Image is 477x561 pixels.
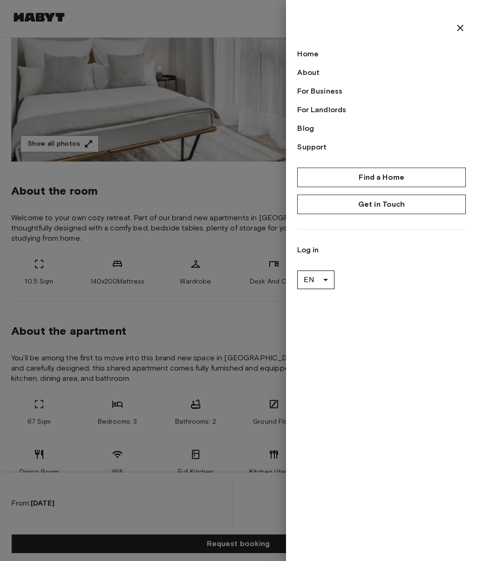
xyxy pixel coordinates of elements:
a: For Landlords [297,104,466,115]
a: Home [297,48,466,60]
div: EN [297,267,334,293]
a: Log in [297,244,466,256]
a: Support [297,142,466,153]
a: For Business [297,86,466,97]
a: About [297,67,466,78]
a: Blog [297,123,466,134]
a: Get in Touch [297,195,466,214]
a: Find a Home [297,168,466,187]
